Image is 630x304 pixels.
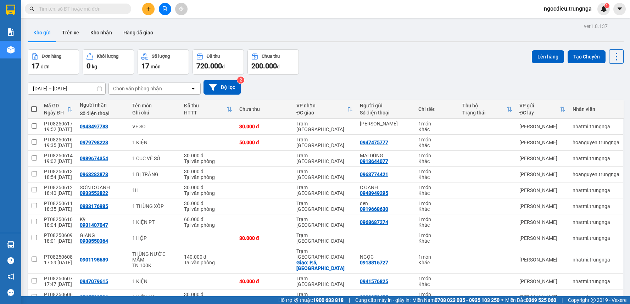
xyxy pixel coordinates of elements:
[418,281,455,287] div: Khác
[44,126,73,132] div: 19:52 [DATE]
[179,6,184,11] span: aim
[505,296,556,304] span: Miền Bắc
[568,50,606,63] button: Tạo Chuyến
[184,254,232,260] div: 140.000 đ
[360,103,411,108] div: Người gửi
[180,100,236,119] th: Toggle SortBy
[118,24,159,41] button: Hàng đã giao
[519,278,565,284] div: [PERSON_NAME]
[606,3,608,8] span: 1
[132,203,177,209] div: 1 THÙNG XỐP
[80,257,108,263] div: 0901195689
[184,110,227,116] div: HTTT
[573,235,619,241] div: nhatmi.trungnga
[28,49,79,75] button: Đơn hàng17đơn
[44,222,73,228] div: 18:04 [DATE]
[184,292,232,297] div: 30.000 đ
[519,257,565,263] div: [PERSON_NAME]
[278,296,344,304] span: Hỗ trợ kỹ thuật:
[184,260,232,265] div: Tại văn phòng
[418,142,455,148] div: Khác
[44,254,73,260] div: PT08250608
[519,171,565,177] div: [PERSON_NAME]
[418,169,455,174] div: 1 món
[196,62,222,70] span: 720.000
[44,201,73,206] div: PT08250611
[601,6,607,12] img: icon-new-feature
[418,276,455,281] div: 1 món
[44,169,73,174] div: PT08250613
[184,103,227,108] div: Đã thu
[418,185,455,190] div: 1 món
[80,156,108,161] div: 0989674354
[349,296,350,304] span: |
[360,190,388,196] div: 0948949295
[418,254,455,260] div: 1 món
[132,156,177,161] div: 1 CỤC VÉ SỐ
[159,3,171,15] button: file-add
[573,187,619,193] div: nhatmi.trungnga
[573,171,619,177] div: hoanguyen.trungnga
[44,110,67,116] div: Ngày ĐH
[360,185,411,190] div: C OANH
[360,201,411,206] div: den
[296,169,353,180] div: Trạm [GEOGRAPHIC_DATA]
[80,140,108,145] div: 0979798228
[44,206,73,212] div: 18:35 [DATE]
[132,235,177,241] div: 1 HỘP
[296,103,347,108] div: VP nhận
[418,232,455,238] div: 1 món
[418,201,455,206] div: 1 món
[7,273,14,280] span: notification
[360,158,388,164] div: 0913644077
[296,185,353,196] div: Trạm [GEOGRAPHIC_DATA]
[584,22,608,30] div: ver 1.8.137
[296,137,353,148] div: Trạm [GEOGRAPHIC_DATA]
[418,158,455,164] div: Khác
[80,171,108,177] div: 0963282878
[222,64,225,69] span: đ
[151,64,161,69] span: món
[459,100,516,119] th: Toggle SortBy
[573,140,619,145] div: hoanguyen.trungnga
[239,106,289,112] div: Chưa thu
[296,260,353,271] div: Giao: P.5, Quận 8
[44,238,73,244] div: 18:01 [DATE]
[113,85,162,92] div: Chọn văn phòng nhận
[44,174,73,180] div: 18:54 [DATE]
[175,3,188,15] button: aim
[360,110,411,116] div: Số điện thoại
[132,103,177,108] div: Tên món
[418,222,455,228] div: Khác
[80,216,125,222] div: Kỳ
[262,54,280,59] div: Chưa thu
[41,64,50,69] span: đơn
[360,260,388,265] div: 0918816727
[418,190,455,196] div: Khác
[277,64,280,69] span: đ
[519,156,565,161] div: [PERSON_NAME]
[418,260,455,265] div: Khác
[360,140,388,145] div: 0947475777
[80,102,125,108] div: Người nhận
[519,140,565,145] div: [PERSON_NAME]
[44,216,73,222] div: PT08250610
[538,4,597,13] span: ngocdieu.trungnga
[296,276,353,287] div: Trạm [GEOGRAPHIC_DATA]
[7,257,14,264] span: question-circle
[87,62,90,70] span: 0
[56,24,85,41] button: Trên xe
[573,278,619,284] div: nhatmi.trungnga
[7,289,14,296] span: message
[132,171,177,177] div: 1 BỊ TRẮNG
[39,5,123,13] input: Tìm tên, số ĐT hoặc mã đơn
[184,158,232,164] div: Tại văn phòng
[132,278,177,284] div: 1 KIỆN
[526,297,556,303] strong: 0369 525 060
[80,203,108,209] div: 0933176985
[296,153,353,164] div: Trạm [GEOGRAPHIC_DATA]
[239,140,289,145] div: 50.000 đ
[516,100,569,119] th: Toggle SortBy
[296,248,353,260] div: Trạm [GEOGRAPHIC_DATA]
[573,257,619,263] div: nhatmi.trungnga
